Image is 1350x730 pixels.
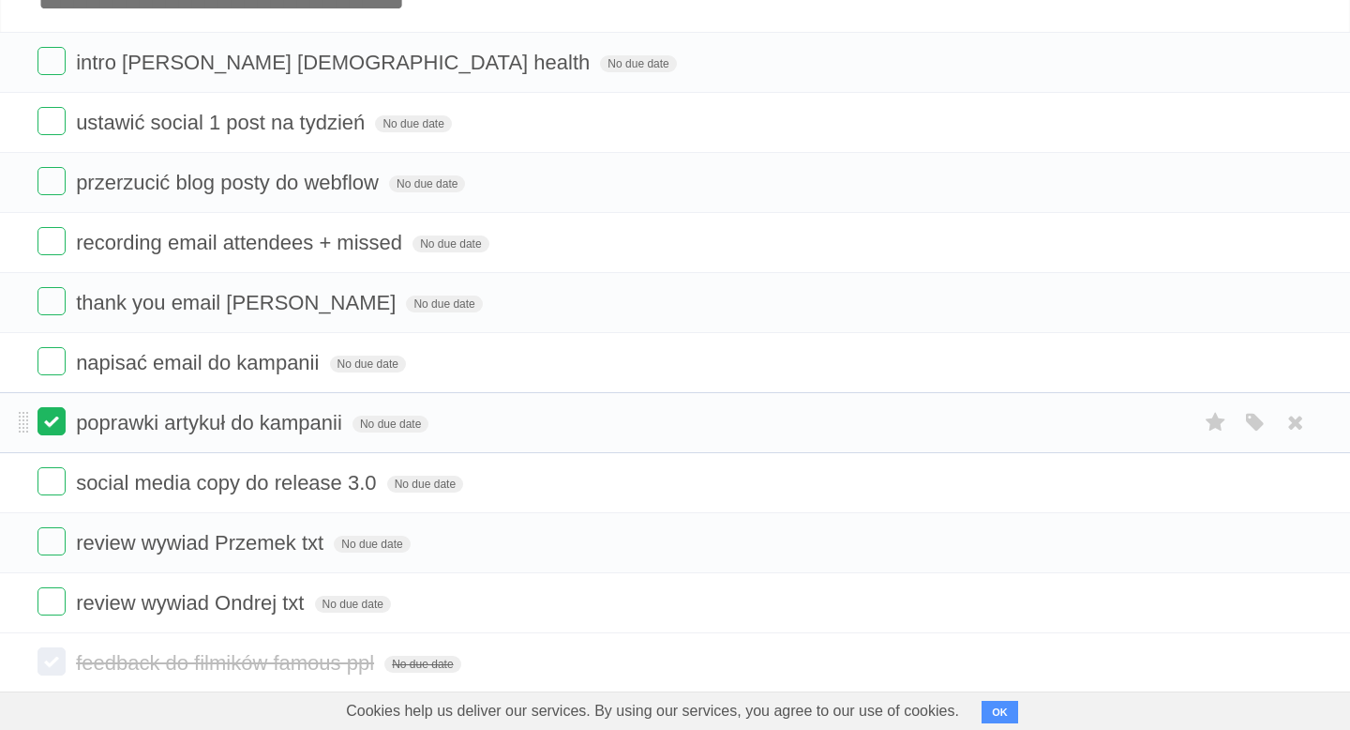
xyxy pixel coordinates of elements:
[76,531,328,555] span: review wywiad Przemek txt
[37,347,66,375] label: Done
[600,55,676,72] span: No due date
[37,587,66,616] label: Done
[76,51,594,74] span: intro [PERSON_NAME] [DEMOGRAPHIC_DATA] health
[37,167,66,195] label: Done
[37,287,66,315] label: Done
[389,175,465,192] span: No due date
[76,591,308,615] span: review wywiad Ondrej txt
[412,236,488,252] span: No due date
[76,291,400,314] span: thank you email [PERSON_NAME]
[406,296,482,312] span: No due date
[315,596,391,613] span: No due date
[327,692,978,730] span: Cookies help us deliver our services. By using our services, you agree to our use of cookies.
[37,407,66,435] label: Done
[76,231,407,254] span: recording email attendees + missed
[76,351,323,374] span: napisać email do kampanii
[76,651,379,675] span: feedback do filmików famous ppl
[37,47,66,75] label: Done
[384,656,460,673] span: No due date
[76,411,347,434] span: poprawki artykuł do kampanii
[37,107,66,135] label: Done
[37,227,66,255] label: Done
[352,416,428,433] span: No due date
[334,536,410,553] span: No due date
[330,356,406,373] span: No due date
[1198,407,1234,438] label: Star task
[982,701,1018,723] button: OK
[37,647,66,676] label: Done
[37,527,66,555] label: Done
[37,467,66,495] label: Done
[76,111,369,134] span: ustawić social 1 post na tydzień
[387,476,463,493] span: No due date
[76,471,381,494] span: social media copy do release 3.0
[76,171,383,194] span: przerzucić blog posty do webflow
[375,115,451,132] span: No due date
